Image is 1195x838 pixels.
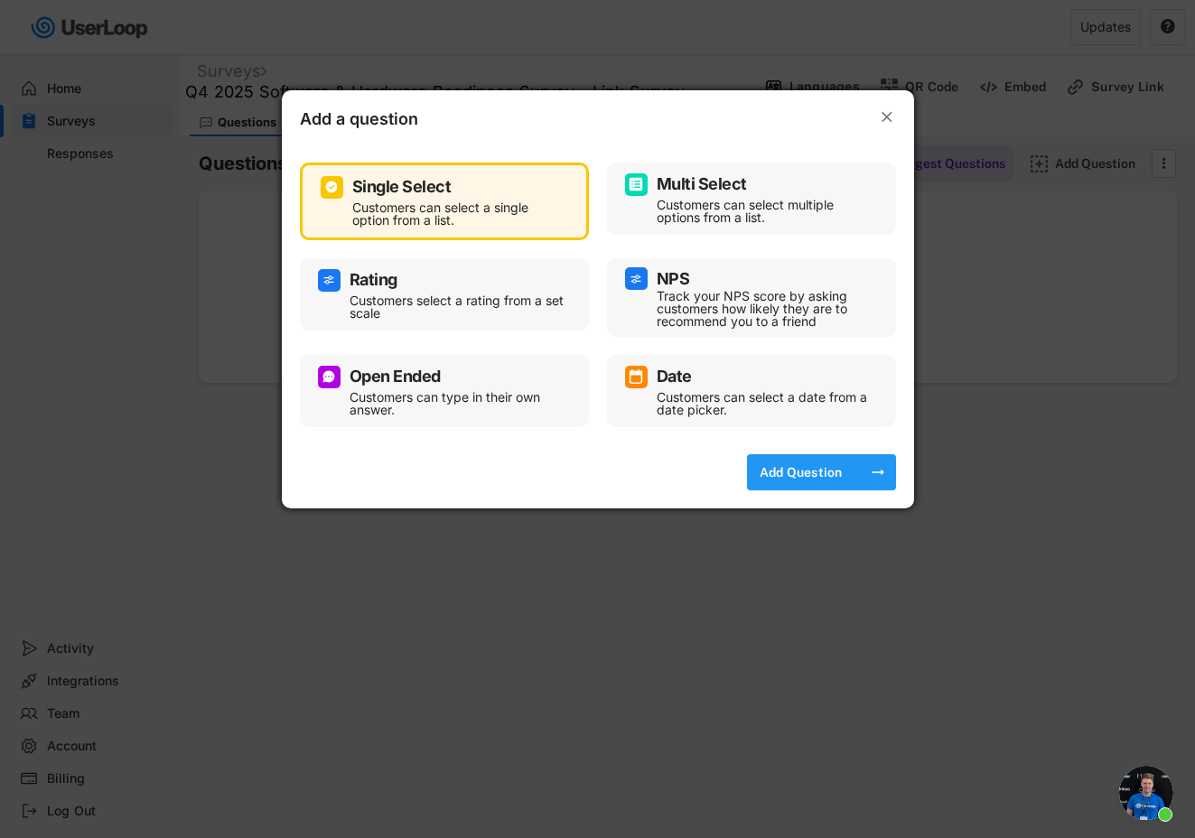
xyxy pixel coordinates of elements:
[657,271,690,287] div: NPS
[352,179,452,195] div: Single Select
[657,368,692,385] div: Date
[350,294,566,320] div: Customers select a rating from a set scale
[629,177,643,191] img: ListMajor.svg
[882,107,892,126] text: 
[350,368,441,385] div: Open Ended
[629,272,643,286] img: AdjustIcon.svg
[300,108,481,135] div: Add a question
[324,180,339,194] img: CircleTickMinorWhite.svg
[869,463,887,481] button: arrow_right_alt
[878,108,896,126] button: 
[756,464,846,480] div: Add Question
[350,391,566,416] div: Customers can type in their own answer.
[657,290,873,328] div: Track your NPS score by asking customers how likely they are to recommend you to a friend
[350,272,397,288] div: Rating
[352,201,564,227] div: Customers can select a single option from a list.
[322,369,336,384] img: ConversationMinor.svg
[657,176,747,192] div: Multi Select
[322,273,336,287] img: AdjustIcon.svg
[657,199,873,224] div: Customers can select multiple options from a list.
[1119,766,1173,820] div: Open chat
[629,369,643,384] img: CalendarMajor.svg
[657,391,873,416] div: Customers can select a date from a date picker.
